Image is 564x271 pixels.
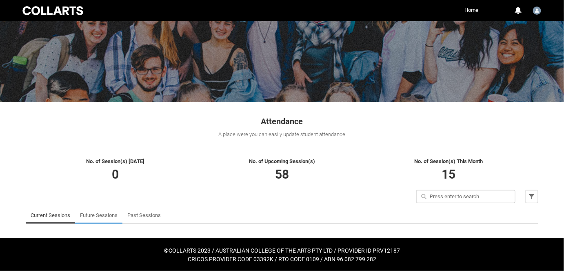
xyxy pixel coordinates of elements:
span: 58 [275,167,289,181]
a: Past Sessions [127,207,161,224]
span: 15 [442,167,455,181]
a: Current Sessions [31,207,70,224]
div: A place were you can easily update student attendance [26,130,538,139]
span: No. of Session(s) This Month [414,158,483,164]
li: Future Sessions [75,207,122,224]
input: Press enter to search [416,190,515,203]
button: User Profile Richard.McCoy [531,3,543,16]
span: No. of Upcoming Session(s) [249,158,315,164]
li: Past Sessions [122,207,166,224]
li: Current Sessions [26,207,75,224]
a: Future Sessions [80,207,118,224]
button: Filter [525,190,538,203]
span: 0 [112,167,119,181]
span: No. of Session(s) [DATE] [87,158,145,164]
a: Home [462,4,480,16]
img: Richard.McCoy [533,7,541,15]
span: Attendance [261,116,303,126]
